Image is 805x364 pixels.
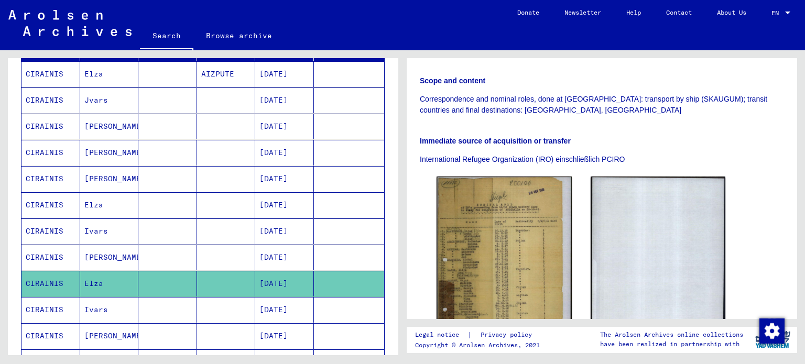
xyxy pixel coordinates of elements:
[80,297,139,323] mat-cell: Ivars
[80,271,139,296] mat-cell: Elza
[600,330,743,339] p: The Arolsen Archives online collections
[21,271,80,296] mat-cell: CIRAINIS
[21,323,80,349] mat-cell: CIRAINIS
[80,323,139,349] mat-cell: [PERSON_NAME]
[255,166,314,192] mat-cell: [DATE]
[753,326,792,352] img: yv_logo.png
[420,94,784,116] p: Correspondence and nominal roles, done at [GEOGRAPHIC_DATA]: transport by ship (SKAUGUM); transit...
[255,114,314,139] mat-cell: [DATE]
[80,218,139,244] mat-cell: Ivars
[420,154,784,165] p: International Refugee Organization (IRO) einschließlich PCIRO
[759,318,785,344] img: Change consent
[255,61,314,87] mat-cell: [DATE]
[415,340,545,350] p: Copyright © Arolsen Archives, 2021
[21,245,80,270] mat-cell: CIRAINIS
[255,297,314,323] mat-cell: [DATE]
[255,192,314,218] mat-cell: [DATE]
[21,114,80,139] mat-cell: CIRAINIS
[21,140,80,166] mat-cell: CIRAINIS
[80,166,139,192] mat-cell: [PERSON_NAME]
[415,329,467,340] a: Legal notice
[197,61,256,87] mat-cell: AIZPUTE
[80,192,139,218] mat-cell: Elza
[8,10,132,36] img: Arolsen_neg.svg
[21,192,80,218] mat-cell: CIRAINIS
[21,61,80,87] mat-cell: CIRAINIS
[255,87,314,113] mat-cell: [DATE]
[21,87,80,113] mat-cell: CIRAINIS
[472,329,545,340] a: Privacy policy
[255,271,314,296] mat-cell: [DATE]
[420,76,485,85] b: Scope and content
[80,61,139,87] mat-cell: Elza
[255,245,314,270] mat-cell: [DATE]
[21,166,80,192] mat-cell: CIRAINIS
[80,245,139,270] mat-cell: [PERSON_NAME]
[600,339,743,349] p: have been realized in partnership with
[255,218,314,244] mat-cell: [DATE]
[80,114,139,139] mat-cell: [PERSON_NAME]
[255,323,314,349] mat-cell: [DATE]
[193,23,285,48] a: Browse archive
[255,140,314,166] mat-cell: [DATE]
[771,9,783,17] span: EN
[21,218,80,244] mat-cell: CIRAINIS
[420,137,571,145] b: Immediate source of acquisition or transfer
[21,297,80,323] mat-cell: CIRAINIS
[80,87,139,113] mat-cell: Jvars
[140,23,193,50] a: Search
[415,329,545,340] div: |
[80,140,139,166] mat-cell: [PERSON_NAME]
